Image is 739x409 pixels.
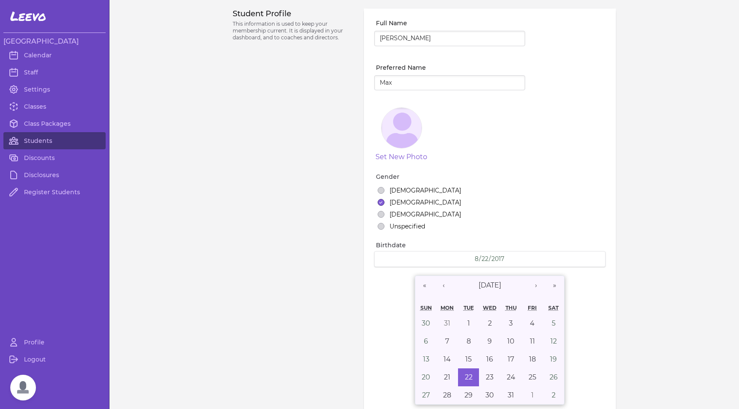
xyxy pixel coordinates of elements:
abbr: August 7, 2017 [445,337,449,345]
button: « [415,276,434,295]
button: August 11, 2017 [522,332,543,350]
button: August 19, 2017 [543,350,565,368]
span: / [489,255,491,263]
a: Disclosures [3,166,106,184]
abbr: August 16, 2017 [486,355,493,363]
input: Richard Button [374,31,525,46]
button: August 22, 2017 [458,368,479,386]
label: Preferred Name [376,63,525,72]
button: Set New Photo [375,152,427,162]
abbr: August 25, 2017 [529,373,536,381]
button: [DATE] [453,276,526,295]
abbr: August 1, 2017 [467,319,470,327]
abbr: August 24, 2017 [507,373,515,381]
abbr: August 20, 2017 [422,373,430,381]
button: July 30, 2017 [415,314,437,332]
label: Unspecified [390,222,425,231]
a: Logout [3,351,106,368]
button: August 26, 2017 [543,368,565,386]
abbr: August 18, 2017 [529,355,536,363]
button: August 9, 2017 [479,332,500,350]
button: August 23, 2017 [479,368,500,386]
a: Register Students [3,184,106,201]
button: August 6, 2017 [415,332,437,350]
a: Discounts [3,149,106,166]
label: [DEMOGRAPHIC_DATA] [390,186,461,195]
abbr: Monday [440,305,454,311]
abbr: August 11, 2017 [530,337,535,345]
label: Gender [376,172,606,181]
button: August 31, 2017 [500,386,522,404]
label: Full Name [376,19,525,27]
abbr: August 26, 2017 [550,373,558,381]
abbr: July 31, 2017 [444,319,450,327]
abbr: August 13, 2017 [423,355,429,363]
label: Birthdate [376,241,606,249]
abbr: August 23, 2017 [486,373,494,381]
abbr: August 6, 2017 [424,337,428,345]
button: August 25, 2017 [522,368,543,386]
abbr: Wednesday [483,305,497,311]
button: › [526,276,545,295]
button: » [545,276,564,295]
button: August 1, 2017 [458,314,479,332]
abbr: August 22, 2017 [465,373,473,381]
abbr: August 15, 2017 [465,355,472,363]
a: Class Packages [3,115,106,132]
button: September 2, 2017 [543,386,565,404]
button: August 28, 2017 [437,386,458,404]
abbr: July 30, 2017 [422,319,430,327]
h3: [GEOGRAPHIC_DATA] [3,36,106,47]
h3: Student Profile [233,9,354,19]
a: Calendar [3,47,106,64]
abbr: Thursday [505,305,517,311]
abbr: August 28, 2017 [443,391,451,399]
button: August 13, 2017 [415,350,437,368]
abbr: August 17, 2017 [508,355,514,363]
a: Students [3,132,106,149]
button: August 29, 2017 [458,386,479,404]
abbr: Saturday [548,305,559,311]
abbr: August 19, 2017 [550,355,557,363]
button: August 10, 2017 [500,332,522,350]
button: August 5, 2017 [543,314,565,332]
p: This information is used to keep your membership current. It is displayed in your dashboard, and ... [233,21,354,41]
abbr: Friday [528,305,537,311]
button: August 24, 2017 [500,368,522,386]
abbr: August 9, 2017 [488,337,492,345]
button: August 17, 2017 [500,350,522,368]
abbr: August 12, 2017 [550,337,557,345]
abbr: August 2, 2017 [488,319,492,327]
button: August 18, 2017 [522,350,543,368]
button: August 21, 2017 [437,368,458,386]
abbr: August 14, 2017 [443,355,451,363]
label: [DEMOGRAPHIC_DATA] [390,210,461,219]
abbr: August 10, 2017 [507,337,514,345]
abbr: August 8, 2017 [467,337,471,345]
abbr: August 27, 2017 [422,391,430,399]
a: Open chat [10,375,36,400]
button: July 31, 2017 [437,314,458,332]
button: September 1, 2017 [522,386,543,404]
abbr: August 29, 2017 [464,391,473,399]
abbr: September 1, 2017 [531,391,534,399]
a: Profile [3,334,106,351]
label: [DEMOGRAPHIC_DATA] [390,198,461,207]
button: August 27, 2017 [415,386,437,404]
abbr: August 4, 2017 [530,319,535,327]
input: Richard [374,75,525,91]
abbr: August 3, 2017 [509,319,513,327]
button: August 12, 2017 [543,332,565,350]
button: August 4, 2017 [522,314,543,332]
abbr: August 5, 2017 [552,319,556,327]
button: August 2, 2017 [479,314,500,332]
button: August 30, 2017 [479,386,500,404]
a: Staff [3,64,106,81]
button: August 16, 2017 [479,350,500,368]
button: ‹ [434,276,453,295]
button: August 20, 2017 [415,368,437,386]
span: Leevo [10,9,46,24]
abbr: August 31, 2017 [508,391,514,399]
abbr: August 30, 2017 [485,391,494,399]
abbr: Tuesday [464,305,474,311]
